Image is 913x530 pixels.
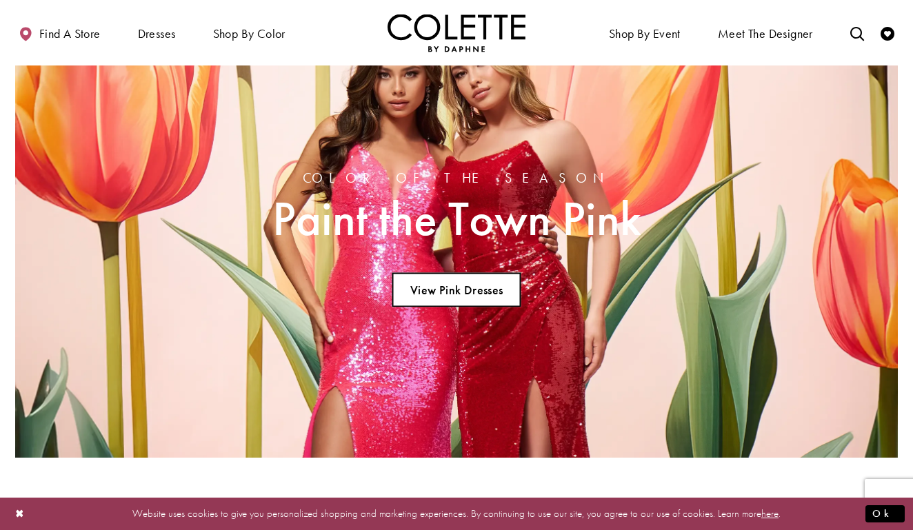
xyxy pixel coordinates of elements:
[8,502,32,526] button: Close Dialog
[15,14,103,52] a: Find a store
[39,27,101,41] span: Find a store
[847,14,867,52] a: Toggle search
[15,20,898,458] a: colette by daphne models wearing spring 2025 dresses Related Link
[138,27,176,41] span: Dresses
[134,14,179,52] span: Dresses
[609,27,681,41] span: Shop By Event
[718,27,813,41] span: Meet the designer
[213,27,285,41] span: Shop by color
[210,14,289,52] span: Shop by color
[877,14,898,52] a: Check Wishlist
[388,14,525,52] img: Colette by Daphne
[865,505,905,522] button: Submit Dialog
[714,14,816,52] a: Meet the designer
[761,507,779,520] a: here
[272,192,641,245] span: Paint the Town Pink
[99,504,814,523] p: Website uses cookies to give you personalized shopping and marketing experiences. By continuing t...
[392,273,521,307] a: View Pink Dresses
[605,14,684,52] span: Shop By Event
[272,170,641,185] span: Color of the Season
[388,14,525,52] a: Visit Home Page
